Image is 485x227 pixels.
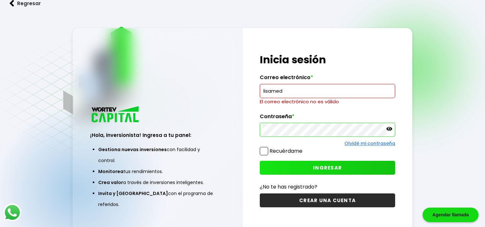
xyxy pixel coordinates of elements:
[98,179,123,186] span: Crea valor
[269,147,302,155] label: Recuérdame
[260,193,395,207] button: CREAR UNA CUENTA
[260,183,395,191] p: ¿No te has registrado?
[90,105,141,124] img: logo_wortev_capital
[98,166,218,177] li: tus rendimientos.
[3,203,21,222] img: logos_whatsapp-icon.242b2217.svg
[260,183,395,207] a: ¿No te has registrado?CREAR UNA CUENTA
[260,161,395,175] button: INGRESAR
[344,140,395,147] a: Olvidé mi contraseña
[90,131,226,139] h3: ¡Hola, inversionista! Ingresa a tu panel:
[98,177,218,188] li: a través de inversiones inteligentes.
[98,188,218,210] li: con el programa de referidos.
[98,146,167,153] span: Gestiona nuevas inversiones
[260,113,395,123] label: Contraseña
[313,164,342,171] span: INGRESAR
[98,144,218,166] li: con facilidad y control.
[260,98,395,105] p: El correo electrónico no es válido
[260,74,395,84] label: Correo electrónico
[263,84,392,98] input: hola@wortev.capital
[423,208,479,222] div: Agendar llamada
[260,52,395,67] h1: Inicia sesión
[98,168,123,175] span: Monitorea
[98,190,168,197] span: Invita y [GEOGRAPHIC_DATA]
